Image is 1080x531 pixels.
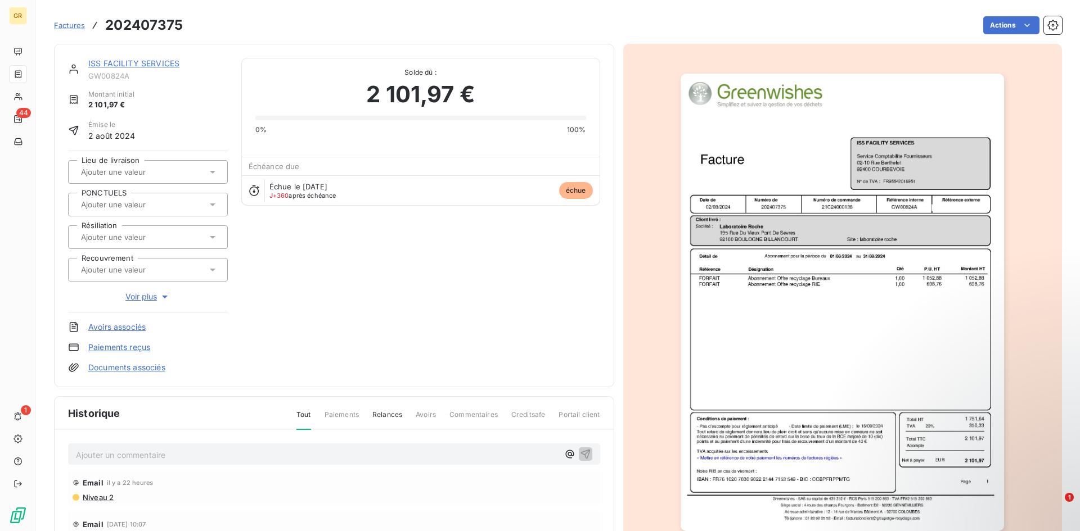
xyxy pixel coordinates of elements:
[416,410,436,429] span: Avoirs
[88,120,136,130] span: Émise le
[80,199,193,210] input: Ajouter une valeur
[269,182,327,191] span: Échue le [DATE]
[296,410,311,430] span: Tout
[372,410,402,429] span: Relances
[88,130,136,142] span: 2 août 2024
[68,291,228,303] button: Voir plus
[269,192,336,199] span: après échéance
[54,21,85,30] span: Factures
[366,78,475,111] span: 2 101,97 €
[255,67,586,78] span: Solde dû :
[80,265,193,275] input: Ajouter une valeur
[68,406,120,421] span: Historique
[16,108,31,118] span: 44
[88,342,150,353] a: Paiements reçus
[681,74,1004,531] img: invoice_thumbnail
[83,478,103,487] span: Email
[82,493,114,502] span: Niveau 2
[255,125,267,135] span: 0%
[88,321,146,333] a: Avoirs associés
[567,125,586,135] span: 100%
[1042,493,1069,520] iframe: Intercom live chat
[855,422,1080,501] iframe: Intercom notifications message
[9,7,27,25] div: GR
[325,410,359,429] span: Paiements
[80,167,193,177] input: Ajouter une valeur
[983,16,1039,34] button: Actions
[107,479,153,486] span: il y a 22 heures
[249,162,300,171] span: Échéance due
[54,20,85,31] a: Factures
[1065,493,1074,502] span: 1
[269,192,289,199] span: J+360
[449,410,498,429] span: Commentaires
[88,89,134,99] span: Montant initial
[88,58,179,68] a: ISS FACILITY SERVICES
[9,506,27,524] img: Logo LeanPay
[88,71,228,80] span: GW00824A
[88,99,134,111] span: 2 101,97 €
[107,521,146,528] span: [DATE] 10:07
[88,362,165,373] a: Documents associés
[21,405,31,415] span: 1
[559,410,600,429] span: Portail client
[511,410,546,429] span: Creditsafe
[105,15,183,35] h3: 202407375
[80,232,193,242] input: Ajouter une valeur
[83,520,103,529] span: Email
[559,182,593,199] span: échue
[125,291,170,302] span: Voir plus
